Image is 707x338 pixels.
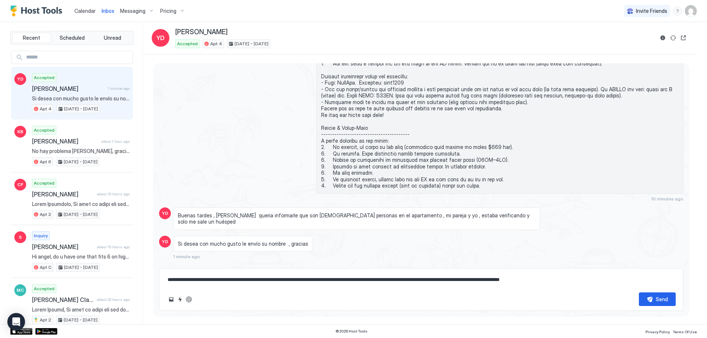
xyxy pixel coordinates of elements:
[40,211,51,218] span: Apt 2
[34,285,54,292] span: Accepted
[636,8,667,14] span: Invite Friends
[23,35,40,41] span: Recent
[7,313,25,331] div: Open Intercom Messenger
[646,327,670,335] a: Privacy Policy
[10,6,66,17] a: Host Tools Logo
[74,7,96,15] a: Calendar
[102,8,114,14] span: Inbox
[108,86,130,91] span: 1 minute ago
[235,40,268,47] span: [DATE] - [DATE]
[32,191,94,198] span: [PERSON_NAME]
[32,201,130,207] span: Lorem Ipsumdolo, Si amet co adipi eli sed doeiusmo tem INCI UTL Etdol Magn/Aliqu Enimadmin ve qui...
[64,264,98,271] span: [DATE] - [DATE]
[10,31,134,45] div: tab-group
[104,35,121,41] span: Unread
[64,317,98,323] span: [DATE] - [DATE]
[34,232,48,239] span: Inquiry
[19,234,22,241] span: S
[34,180,54,186] span: Accepted
[32,95,130,102] span: Si desea con mucho gusto le envío su nombre , gracias
[53,33,92,43] button: Scheduled
[32,306,130,313] span: Lorem Ipsumd, Si amet co adipi eli sed doeiusmo tem INCI UTL Etdol Magn/Aliqu Enimadmin ve qui No...
[97,245,130,249] span: about 15 hours ago
[17,76,24,82] span: YD
[32,148,130,154] span: No hay problema [PERSON_NAME], gracias por dejarnos saber!
[646,330,670,334] span: Privacy Policy
[178,241,308,247] span: Si desea con mucho gusto le envío su nombre , gracias
[162,238,168,245] span: YD
[17,128,23,135] span: KB
[40,264,52,271] span: Apt C
[17,287,24,293] span: MC
[102,7,114,15] a: Inbox
[60,35,85,41] span: Scheduled
[64,211,98,218] span: [DATE] - [DATE]
[40,159,51,165] span: Apt 6
[97,192,130,196] span: about 15 hours ago
[335,329,367,334] span: © 2025 Host Tools
[173,254,200,259] span: 1 minute ago
[32,85,105,92] span: [PERSON_NAME]
[639,292,676,306] button: Send
[34,127,54,134] span: Accepted
[178,212,535,225] span: Buenas tardes , [PERSON_NAME] queria informarle que son [DEMOGRAPHIC_DATA] personas en el apartam...
[74,8,96,14] span: Calendar
[184,295,193,304] button: ChatGPT Auto Reply
[177,40,198,47] span: Accepted
[32,253,130,260] span: Hi angel, do u have one that fits 6 on high level with patio beach view?
[210,40,222,47] span: Apt 4
[32,138,98,145] span: [PERSON_NAME]
[685,5,697,17] div: User profile
[673,7,682,15] div: menu
[176,295,184,304] button: Quick reply
[679,33,688,42] button: Open reservation
[120,8,145,14] span: Messaging
[35,328,57,335] a: Google Play Store
[651,196,683,202] span: 10 minutes ago
[97,297,130,302] span: about 22 hours ago
[40,317,51,323] span: Apt 2
[12,33,51,43] button: Recent
[160,8,176,14] span: Pricing
[101,139,130,144] span: about 1 hour ago
[175,28,228,36] span: [PERSON_NAME]
[658,33,667,42] button: Reservation information
[93,33,132,43] button: Unread
[673,330,697,334] span: Terms Of Use
[669,33,678,42] button: Sync reservation
[64,159,98,165] span: [DATE] - [DATE]
[17,181,23,188] span: CF
[32,296,94,303] span: [PERSON_NAME] Class
[156,33,165,42] span: YD
[23,51,133,64] input: Input Field
[64,106,98,112] span: [DATE] - [DATE]
[673,327,697,335] a: Terms Of Use
[34,74,54,81] span: Accepted
[656,295,668,303] div: Send
[162,210,168,217] span: YD
[40,106,52,112] span: Apt 4
[167,295,176,304] button: Upload image
[10,328,32,335] a: App Store
[32,243,94,250] span: [PERSON_NAME]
